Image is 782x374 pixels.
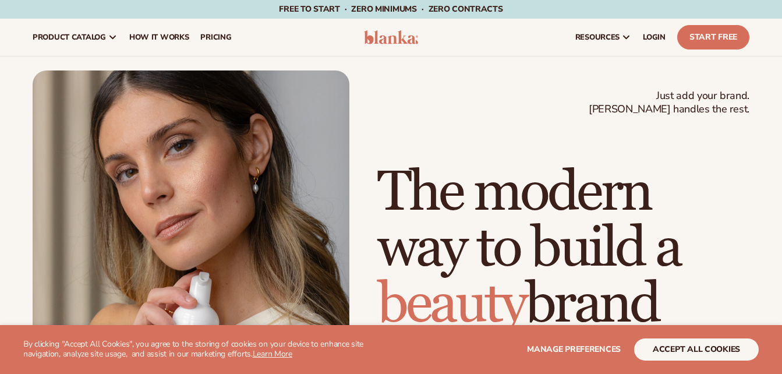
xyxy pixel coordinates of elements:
[364,30,419,44] img: logo
[527,344,621,355] span: Manage preferences
[123,19,195,56] a: How It Works
[279,3,503,15] span: Free to start · ZERO minimums · ZERO contracts
[637,19,671,56] a: LOGIN
[589,89,749,117] span: Just add your brand. [PERSON_NAME] handles the rest.
[643,33,666,42] span: LOGIN
[129,33,189,42] span: How It Works
[527,338,621,361] button: Manage preferences
[634,338,759,361] button: accept all cookies
[377,165,749,333] h1: The modern way to build a brand
[377,270,525,338] span: beauty
[200,33,231,42] span: pricing
[27,19,123,56] a: product catalog
[575,33,620,42] span: resources
[194,19,237,56] a: pricing
[253,348,292,359] a: Learn More
[33,33,106,42] span: product catalog
[23,340,384,359] p: By clicking "Accept All Cookies", you agree to the storing of cookies on your device to enhance s...
[569,19,637,56] a: resources
[677,25,749,50] a: Start Free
